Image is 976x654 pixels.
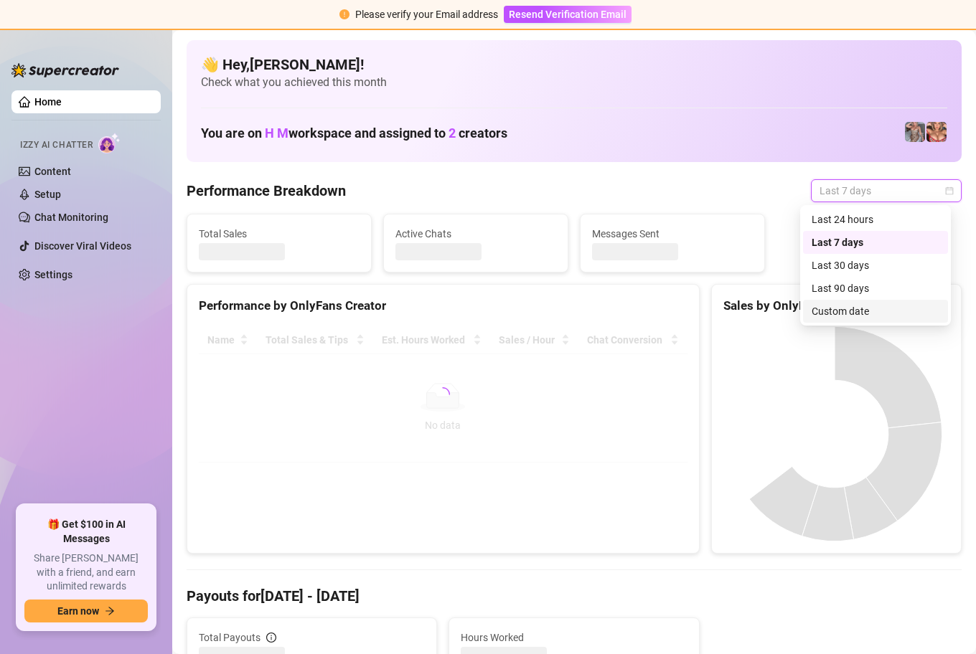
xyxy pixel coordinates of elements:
[355,6,498,22] div: Please verify your Email address
[339,9,349,19] span: exclamation-circle
[201,75,947,90] span: Check what you achieved this month
[20,138,93,152] span: Izzy AI Chatter
[803,208,948,231] div: Last 24 hours
[436,387,450,402] span: loading
[34,269,72,280] a: Settings
[201,125,507,141] h1: You are on workspace and assigned to creators
[187,181,346,201] h4: Performance Breakdown
[199,226,360,242] span: Total Sales
[24,551,148,594] span: Share [PERSON_NAME] with a friend, and earn unlimited rewards
[905,122,925,142] img: pennylondonvip
[812,280,939,296] div: Last 90 days
[723,296,949,316] div: Sales by OnlyFans Creator
[57,605,99,617] span: Earn now
[395,226,556,242] span: Active Chats
[803,254,948,277] div: Last 30 days
[449,125,456,141] span: 2
[803,300,948,323] div: Custom date
[24,599,148,622] button: Earn nowarrow-right
[34,96,62,108] a: Home
[926,122,947,142] img: pennylondon
[24,518,148,546] span: 🎁 Get $100 in AI Messages
[461,630,687,645] span: Hours Worked
[34,166,71,177] a: Content
[11,63,119,77] img: logo-BBDzfeDw.svg
[812,234,939,250] div: Last 7 days
[812,257,939,273] div: Last 30 days
[803,277,948,300] div: Last 90 days
[34,189,61,200] a: Setup
[199,296,688,316] div: Performance by OnlyFans Creator
[199,630,261,645] span: Total Payouts
[98,133,121,153] img: AI Chatter
[187,586,962,606] h4: Payouts for [DATE] - [DATE]
[201,54,947,75] h4: 👋 Hey, [PERSON_NAME] !
[504,6,632,23] button: Resend Verification Email
[945,186,954,195] span: calendar
[592,226,753,242] span: Messages Sent
[34,240,131,252] a: Discover Viral Videos
[266,632,276,643] span: info-circle
[509,9,627,20] span: Resend Verification Email
[820,180,953,202] span: Last 7 days
[105,606,115,616] span: arrow-right
[812,212,939,227] div: Last 24 hours
[803,231,948,254] div: Last 7 days
[812,303,939,319] div: Custom date
[34,212,108,223] a: Chat Monitoring
[265,125,288,141] span: H M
